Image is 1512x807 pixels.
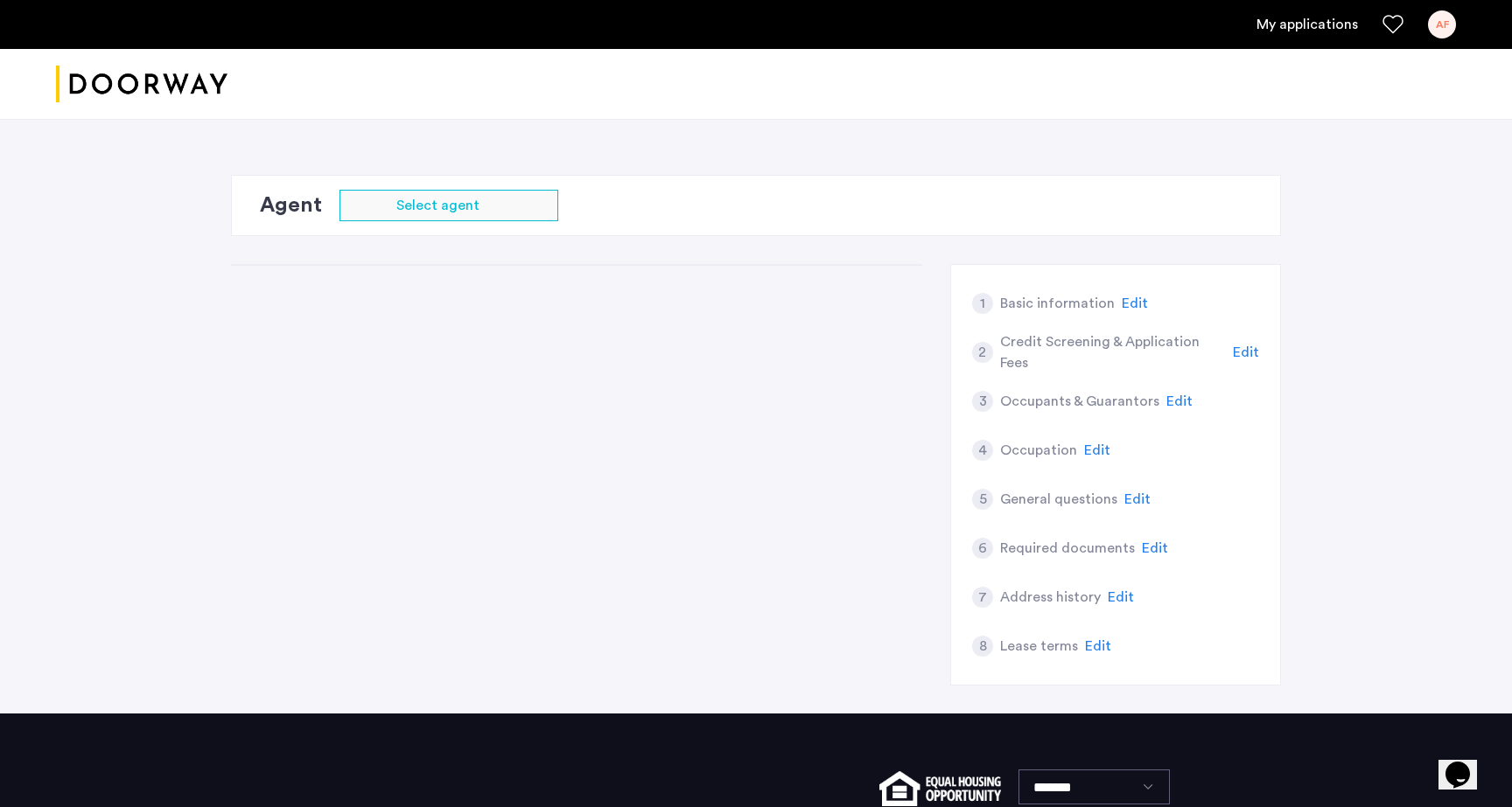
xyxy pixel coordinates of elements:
h5: Required documents [1000,538,1135,559]
iframe: chat widget [1438,737,1494,790]
div: 1 [972,293,993,314]
span: Edit [1085,639,1111,653]
img: logo [56,52,227,117]
div: 2 [972,342,993,363]
h5: Basic information [1000,293,1115,314]
span: Edit [1124,492,1151,506]
div: 7 [972,587,993,608]
a: Favorites [1382,14,1403,35]
div: AF [1428,10,1456,38]
span: Edit [1084,443,1110,457]
div: 5 [972,489,993,510]
span: Edit [1122,296,1148,310]
select: Language select [1018,769,1170,804]
h5: Occupation [1000,440,1077,461]
a: Cazamio logo [56,52,227,117]
span: Edit [1108,590,1134,604]
div: 3 [972,391,993,412]
h5: Credit Screening & Application Fees [1000,331,1227,373]
span: Edit [1166,394,1193,408]
h2: Agent [260,190,322,221]
h5: Address history [1000,587,1101,608]
div: 4 [972,440,993,461]
span: Edit [1142,541,1168,555]
div: 6 [972,538,993,559]
span: Edit [1233,345,1259,359]
h5: Lease terms [1000,636,1078,657]
div: 8 [972,636,993,657]
img: equal-housing.png [879,771,1001,806]
a: My application [1256,14,1358,35]
h5: General questions [1000,489,1117,510]
h5: Occupants & Guarantors [1000,391,1159,412]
